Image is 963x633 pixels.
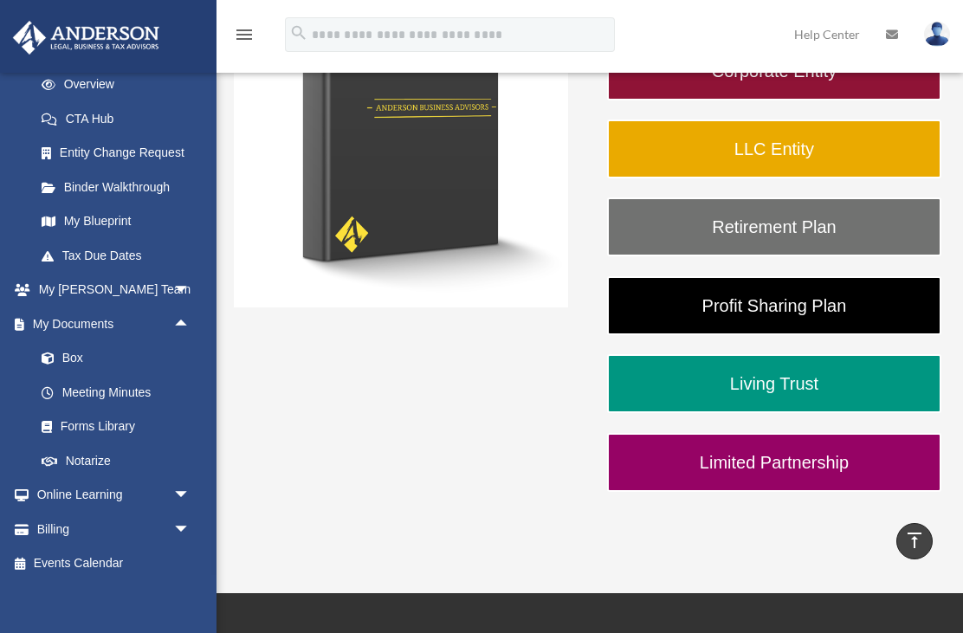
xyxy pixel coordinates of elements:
[24,101,217,136] a: CTA Hub
[173,478,208,514] span: arrow_drop_down
[904,530,925,551] i: vertical_align_top
[173,512,208,547] span: arrow_drop_down
[24,68,217,102] a: Overview
[24,375,217,410] a: Meeting Minutes
[12,273,217,307] a: My [PERSON_NAME] Teamarrow_drop_down
[173,273,208,308] span: arrow_drop_down
[607,119,941,178] a: LLC Entity
[24,443,217,478] a: Notarize
[12,512,217,546] a: Billingarrow_drop_down
[607,276,941,335] a: Profit Sharing Plan
[24,341,217,376] a: Box
[173,307,208,342] span: arrow_drop_up
[12,546,217,581] a: Events Calendar
[24,204,217,239] a: My Blueprint
[607,433,941,492] a: Limited Partnership
[24,136,217,171] a: Entity Change Request
[24,170,208,204] a: Binder Walkthrough
[924,22,950,47] img: User Pic
[12,307,217,341] a: My Documentsarrow_drop_up
[289,23,308,42] i: search
[234,24,255,45] i: menu
[607,354,941,413] a: Living Trust
[24,410,217,444] a: Forms Library
[12,478,217,513] a: Online Learningarrow_drop_down
[24,238,217,273] a: Tax Due Dates
[896,523,933,559] a: vertical_align_top
[607,197,941,256] a: Retirement Plan
[234,30,255,45] a: menu
[8,21,165,55] img: Anderson Advisors Platinum Portal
